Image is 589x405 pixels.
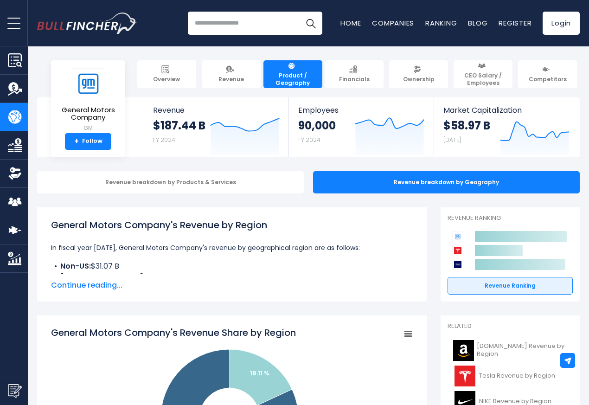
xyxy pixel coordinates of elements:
[51,326,296,339] tspan: General Motors Company's Revenue Share by Region
[268,72,318,86] span: Product / Geography
[454,60,512,88] a: CEO Salary / Employees
[340,18,361,28] a: Home
[58,124,118,132] small: GM
[298,136,320,144] small: FY 2024
[153,76,180,83] span: Overview
[448,363,573,389] a: Tesla Revenue by Region
[153,106,280,115] span: Revenue
[58,68,118,133] a: General Motors Company GM
[51,242,413,253] p: In fiscal year [DATE], General Motors Company's revenue by geographical region are as follows:
[60,272,145,283] b: [GEOGRAPHIC_DATA]:
[479,372,555,380] span: Tesla Revenue by Region
[452,231,463,242] img: General Motors Company competitors logo
[153,136,175,144] small: FY 2024
[8,167,22,180] img: Ownership
[453,340,474,361] img: AMZN logo
[153,118,205,133] strong: $187.44 B
[202,60,261,88] a: Revenue
[443,106,570,115] span: Market Capitalization
[74,137,79,146] strong: +
[452,245,463,256] img: Tesla competitors logo
[298,106,424,115] span: Employees
[37,13,137,34] img: Bullfincher logo
[51,218,413,232] h1: General Motors Company's Revenue by Region
[443,118,490,133] strong: $58.97 B
[299,12,322,35] button: Search
[448,322,573,330] p: Related
[51,280,413,291] span: Continue reading...
[58,106,118,122] span: General Motors Company
[425,18,457,28] a: Ranking
[458,72,508,86] span: CEO Salary / Employees
[452,259,463,270] img: Ford Motor Company competitors logo
[389,60,448,88] a: Ownership
[477,342,567,358] span: [DOMAIN_NAME] Revenue by Region
[137,60,196,88] a: Overview
[339,76,370,83] span: Financials
[448,214,573,222] p: Revenue Ranking
[443,136,461,144] small: [DATE]
[499,18,531,28] a: Register
[37,171,304,193] div: Revenue breakdown by Products & Services
[468,18,487,28] a: Blog
[453,366,476,386] img: TSLA logo
[65,133,111,150] a: +Follow
[543,12,580,35] a: Login
[403,76,435,83] span: Ownership
[218,76,244,83] span: Revenue
[298,118,336,133] strong: 90,000
[37,13,137,34] a: Go to homepage
[325,60,384,88] a: Financials
[448,277,573,295] a: Revenue Ranking
[51,272,413,283] li: $140.54 B
[51,261,413,272] li: $31.07 B
[144,97,289,157] a: Revenue $187.44 B FY 2024
[529,76,567,83] span: Competitors
[60,261,91,271] b: Non-US:
[263,60,322,88] a: Product / Geography
[434,97,579,157] a: Market Capitalization $58.97 B [DATE]
[313,171,580,193] div: Revenue breakdown by Geography
[372,18,414,28] a: Companies
[250,369,269,378] text: 18.11 %
[289,97,433,157] a: Employees 90,000 FY 2024
[518,60,577,88] a: Competitors
[448,338,573,363] a: [DOMAIN_NAME] Revenue by Region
